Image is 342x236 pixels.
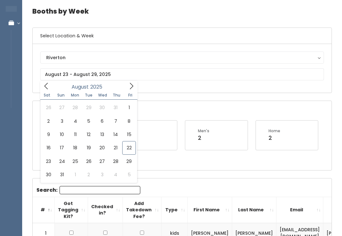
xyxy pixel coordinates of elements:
[32,3,332,20] h4: Booths by Week
[72,84,89,90] span: August
[232,197,276,223] th: Last Name: activate to sort column ascending
[89,83,108,91] input: Year
[69,168,82,181] span: September 1, 2025
[55,128,68,141] span: August 10, 2025
[82,93,96,97] span: Tue
[96,101,109,114] span: July 30, 2025
[40,52,324,64] button: Riverton
[122,168,136,181] span: September 5, 2025
[123,197,161,223] th: Add Takedown Fee?: activate to sort column ascending
[69,141,82,154] span: August 18, 2025
[42,168,55,181] span: August 30, 2025
[161,197,188,223] th: Type: activate to sort column ascending
[96,155,109,168] span: August 27, 2025
[33,197,55,223] th: #: activate to sort column descending
[198,128,209,134] div: Men's
[40,93,54,97] span: Sat
[69,101,82,114] span: July 28, 2025
[276,197,323,223] th: Email: activate to sort column ascending
[42,115,55,128] span: August 2, 2025
[42,141,55,154] span: August 16, 2025
[82,115,95,128] span: August 5, 2025
[55,168,68,181] span: August 31, 2025
[55,101,68,114] span: July 27, 2025
[96,141,109,154] span: August 20, 2025
[188,197,232,223] th: First Name: activate to sort column ascending
[82,141,95,154] span: August 19, 2025
[122,155,136,168] span: August 29, 2025
[109,101,122,114] span: July 31, 2025
[82,101,95,114] span: July 29, 2025
[69,115,82,128] span: August 4, 2025
[60,186,140,194] input: Search:
[198,134,209,142] div: 2
[96,93,110,97] span: Wed
[109,141,122,154] span: August 21, 2025
[55,197,88,223] th: Got Tagging Kit?: activate to sort column ascending
[33,28,332,44] h6: Select Location & Week
[122,101,136,114] span: August 1, 2025
[42,155,55,168] span: August 23, 2025
[96,168,109,181] span: September 3, 2025
[110,93,123,97] span: Thu
[122,128,136,141] span: August 15, 2025
[69,155,82,168] span: August 25, 2025
[109,168,122,181] span: September 4, 2025
[69,128,82,141] span: August 11, 2025
[46,54,318,61] div: Riverton
[36,186,140,194] label: Search:
[109,155,122,168] span: August 28, 2025
[122,141,136,154] span: August 22, 2025
[109,115,122,128] span: August 7, 2025
[54,93,68,97] span: Sun
[109,128,122,141] span: August 14, 2025
[122,115,136,128] span: August 8, 2025
[96,128,109,141] span: August 13, 2025
[42,128,55,141] span: August 9, 2025
[55,155,68,168] span: August 24, 2025
[82,168,95,181] span: September 2, 2025
[42,101,55,114] span: July 26, 2025
[55,141,68,154] span: August 17, 2025
[55,115,68,128] span: August 3, 2025
[269,134,280,142] div: 2
[88,197,123,223] th: Checked in?: activate to sort column ascending
[68,93,82,97] span: Mon
[82,155,95,168] span: August 26, 2025
[82,128,95,141] span: August 12, 2025
[123,93,137,97] span: Fri
[96,115,109,128] span: August 6, 2025
[40,68,324,80] input: August 23 - August 29, 2025
[269,128,280,134] div: Home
